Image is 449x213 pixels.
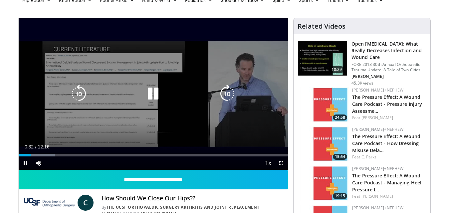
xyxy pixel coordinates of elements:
a: C [78,195,94,211]
h4: Related Videos [298,22,345,30]
a: The Pressure Effect: A Wound Care Podcast - How Dressing Misuse Dela… [352,133,420,153]
span: 10:29 [329,66,345,73]
img: 60a7b2e5-50df-40c4-868a-521487974819.150x105_q85_crop-smart_upscale.jpg [299,166,349,201]
p: FORE 2018 30th Annual Orthopaedic Trauma Update: A Tale of Two Cities [351,62,426,73]
a: C. Parks [361,154,377,160]
span: 24:58 [333,114,347,120]
a: [PERSON_NAME]+Nephew [352,87,403,93]
a: [PERSON_NAME] [361,193,393,199]
button: Fullscreen [275,156,288,170]
a: 19:15 [299,166,349,201]
img: The UCSF Orthopaedic Surgery Arthritis and Joint Replacement Center [24,195,75,211]
span: / [35,144,37,149]
img: 2a658e12-bd38-46e9-9f21-8239cc81ed40.150x105_q85_crop-smart_upscale.jpg [299,87,349,122]
video-js: Video Player [19,18,288,170]
img: ded7be61-cdd8-40fc-98a3-de551fea390e.150x105_q85_crop-smart_upscale.jpg [298,41,347,76]
div: Feat. [352,193,425,199]
span: 19:15 [333,193,347,199]
div: Progress Bar [19,154,288,156]
button: Playback Rate [261,156,275,170]
div: Feat. [352,115,425,121]
span: 0:32 [25,144,34,149]
a: [PERSON_NAME]+Nephew [352,166,403,171]
a: 15:54 [299,126,349,161]
img: 61e02083-5525-4adc-9284-c4ef5d0bd3c4.150x105_q85_crop-smart_upscale.jpg [299,126,349,161]
a: The Pressure Effect: A Wound Care Podcast - Managing Heel Pressure I… [352,172,421,193]
a: The Pressure Effect: A Wound Care Podcast - Pressure Injury Assessme… [352,94,422,114]
h3: Open [MEDICAL_DATA]: What Really Decreases Infection and Wound Care [351,41,426,61]
p: [PERSON_NAME] [351,74,426,79]
a: [PERSON_NAME]+Nephew [352,126,403,132]
button: Mute [32,156,45,170]
h4: How Should We Close Our Hips?? [102,195,283,202]
span: 12:16 [38,144,49,149]
button: Pause [19,156,32,170]
span: 15:54 [333,154,347,160]
a: 24:58 [299,87,349,122]
div: Feat. [352,154,425,160]
a: [PERSON_NAME] [361,115,393,120]
a: 10:29 Open [MEDICAL_DATA]: What Really Decreases Infection and Wound Care FORE 2018 30th Annual O... [298,41,426,86]
p: 45.3K views [351,81,373,86]
a: [PERSON_NAME]+Nephew [352,205,403,211]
